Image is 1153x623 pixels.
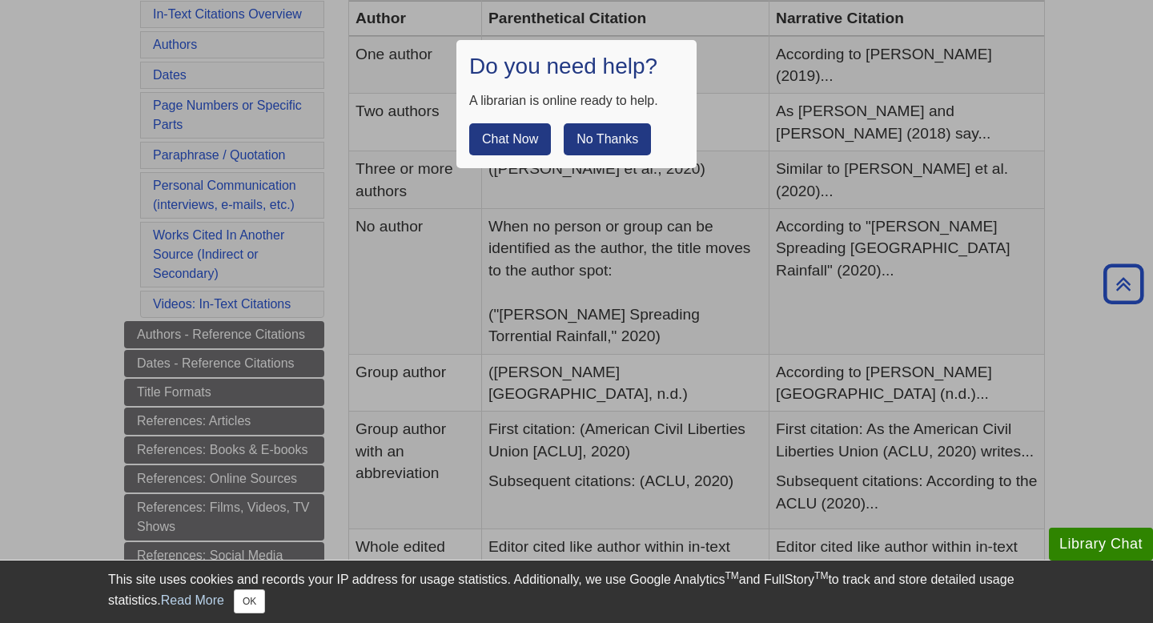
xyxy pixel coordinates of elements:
[564,123,651,155] button: No Thanks
[1049,528,1153,561] button: Library Chat
[108,570,1045,613] div: This site uses cookies and records your IP address for usage statistics. Additionally, we use Goo...
[161,593,224,607] a: Read More
[469,91,684,111] div: A librarian is online ready to help.
[725,570,738,581] sup: TM
[469,53,684,80] h1: Do you need help?
[234,589,265,613] button: Close
[469,123,551,155] button: Chat Now
[814,570,828,581] sup: TM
